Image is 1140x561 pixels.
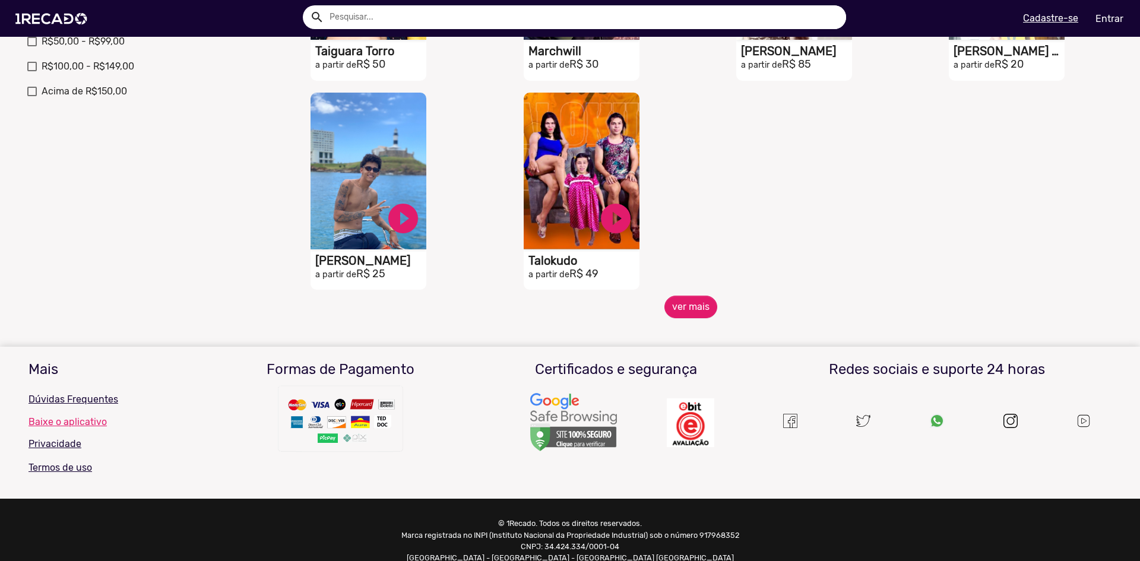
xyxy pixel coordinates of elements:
[28,416,194,427] a: Baixe o aplicativo
[528,253,639,268] h1: Talokudo
[1023,12,1078,24] u: Cadastre-se
[315,253,426,268] h1: [PERSON_NAME]
[275,383,406,460] img: Um recado,1Recado,1 recado,vídeo de famosos,site para pagar famosos,vídeos e lives exclusivas de ...
[42,59,134,74] span: R$100,00 - R$149,00
[311,93,426,249] video: S1RECADO vídeos dedicados para fãs e empresas
[315,270,356,280] small: a partir de
[664,296,717,318] button: ver mais
[1088,8,1131,29] a: Entrar
[954,44,1065,58] h1: [PERSON_NAME] Show
[741,44,852,58] h1: [PERSON_NAME]
[487,361,745,378] h3: Certificados e segurança
[28,461,194,475] p: Termos de uso
[28,437,194,451] p: Privacidade
[1003,414,1018,428] img: instagram.svg
[528,58,639,71] h2: R$ 30
[954,58,1065,71] h2: R$ 20
[1076,413,1091,429] img: Um recado,1Recado,1 recado,vídeo de famosos,site para pagar famosos,vídeos e lives exclusivas de ...
[783,414,797,428] img: Um recado,1Recado,1 recado,vídeo de famosos,site para pagar famosos,vídeos e lives exclusivas de ...
[315,44,426,58] h1: Taiguara Torro
[528,270,569,280] small: a partir de
[528,60,569,70] small: a partir de
[528,268,639,281] h2: R$ 49
[321,5,846,29] input: Pesquisar...
[856,414,870,428] img: twitter.svg
[524,93,639,249] video: S1RECADO vídeos dedicados para fãs e empresas
[306,6,327,27] button: Example home icon
[667,398,714,448] img: Um recado,1Recado,1 recado,vídeo de famosos,site para pagar famosos,vídeos e lives exclusivas de ...
[28,361,194,378] h3: Mais
[741,58,852,71] h2: R$ 85
[315,268,426,281] h2: R$ 25
[315,60,356,70] small: a partir de
[762,361,1111,378] h3: Redes sociais e suporte 24 horas
[930,414,944,428] img: Um recado,1Recado,1 recado,vídeo de famosos,site para pagar famosos,vídeos e lives exclusivas de ...
[310,10,324,24] mat-icon: Example home icon
[42,84,127,99] span: Acima de R$150,00
[212,361,470,378] h3: Formas de Pagamento
[529,392,618,453] img: Um recado,1Recado,1 recado,vídeo de famosos,site para pagar famosos,vídeos e lives exclusivas de ...
[528,44,639,58] h1: Marchwill
[315,58,426,71] h2: R$ 50
[28,392,194,407] p: Dúvidas Frequentes
[954,60,995,70] small: a partir de
[385,201,421,236] a: play_circle_filled
[741,60,782,70] small: a partir de
[598,201,634,236] a: play_circle_filled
